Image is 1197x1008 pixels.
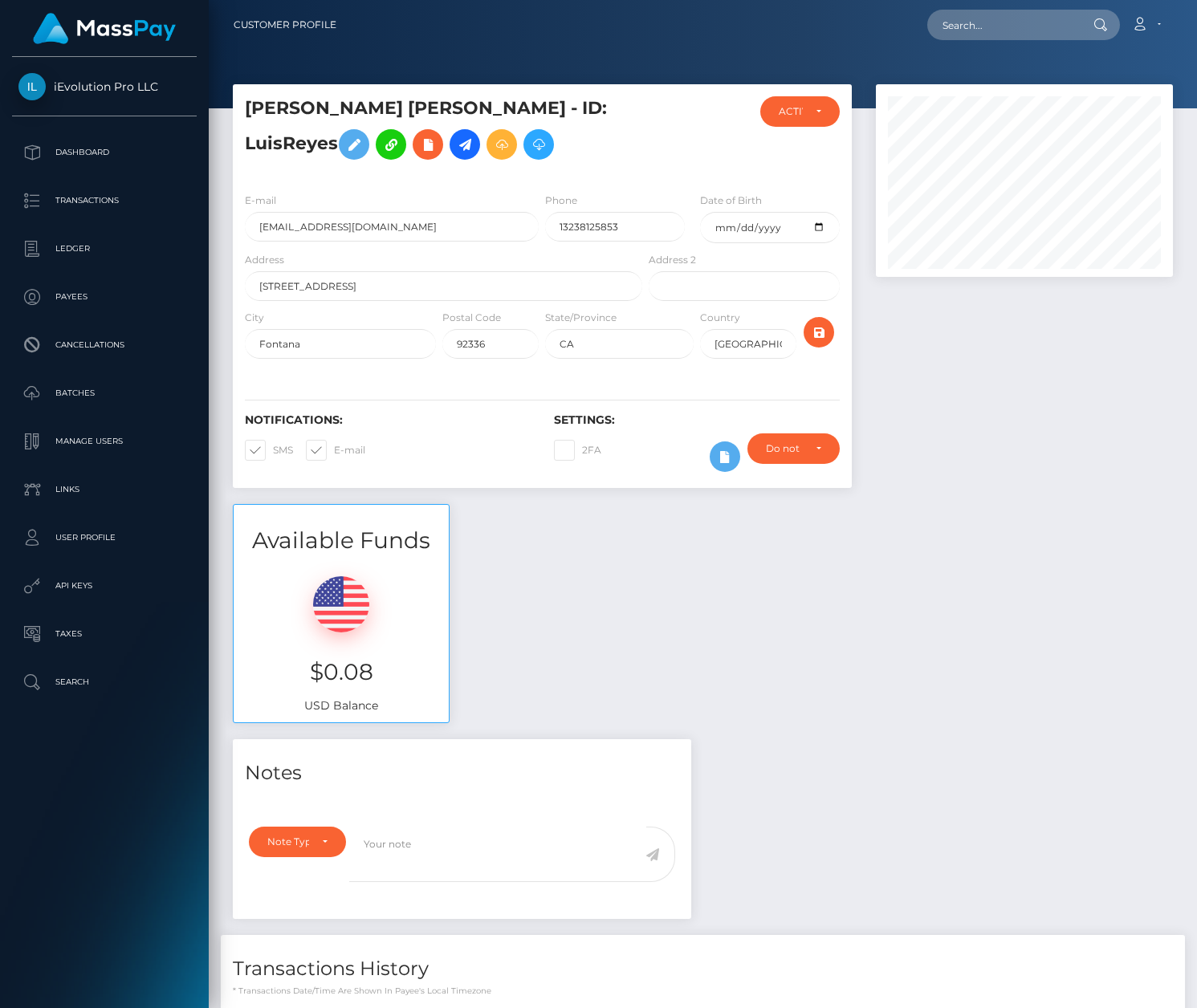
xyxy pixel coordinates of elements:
label: Date of Birth [700,193,762,208]
p: Manage Users [18,429,190,453]
label: Country [700,311,740,325]
h5: [PERSON_NAME] [PERSON_NAME] - ID: LuisReyes [245,96,633,168]
a: Ledger [12,229,197,269]
a: Initiate Payout [450,129,480,160]
input: Search... [927,10,1078,40]
a: User Profile [12,518,197,558]
a: Transactions [12,181,197,221]
button: Do not require [747,433,839,464]
h3: $0.08 [246,656,437,688]
p: Batches [18,381,190,405]
a: Taxes [12,614,197,654]
a: Search [12,662,197,702]
a: Cancellations [12,325,197,365]
label: E-mail [306,440,365,461]
a: Customer Profile [234,8,336,42]
p: Transactions [18,189,190,213]
p: Taxes [18,622,190,646]
label: E-mail [245,193,276,208]
label: 2FA [554,440,601,461]
p: API Keys [18,574,190,598]
label: SMS [245,440,293,461]
label: Phone [545,193,577,208]
button: Note Type [249,827,346,857]
h4: Transactions History [233,955,1173,983]
p: Dashboard [18,140,190,165]
p: User Profile [18,526,190,550]
a: Manage Users [12,421,197,461]
label: Address 2 [649,253,696,267]
img: USD.png [313,576,369,632]
h6: Notifications: [245,413,530,427]
p: Ledger [18,237,190,261]
h6: Settings: [554,413,839,427]
a: Payees [12,277,197,317]
label: Postal Code [442,311,501,325]
p: Links [18,478,190,502]
h3: Available Funds [234,525,449,556]
button: ACTIVE [760,96,839,127]
a: Links [12,469,197,510]
div: ACTIVE [779,105,802,118]
label: Address [245,253,284,267]
label: City [245,311,264,325]
p: Search [18,670,190,694]
h4: Notes [245,759,679,787]
img: iEvolution Pro LLC [18,73,46,100]
div: Do not require [766,442,802,455]
label: State/Province [545,311,617,325]
span: iEvolution Pro LLC [12,79,197,94]
a: Dashboard [12,132,197,173]
p: Payees [18,285,190,309]
p: Cancellations [18,333,190,357]
div: USD Balance [234,556,449,722]
div: Note Type [267,835,309,848]
a: Batches [12,373,197,413]
img: MassPay Logo [33,13,176,44]
p: * Transactions date/time are shown in payee's local timezone [233,985,1173,997]
a: API Keys [12,566,197,606]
